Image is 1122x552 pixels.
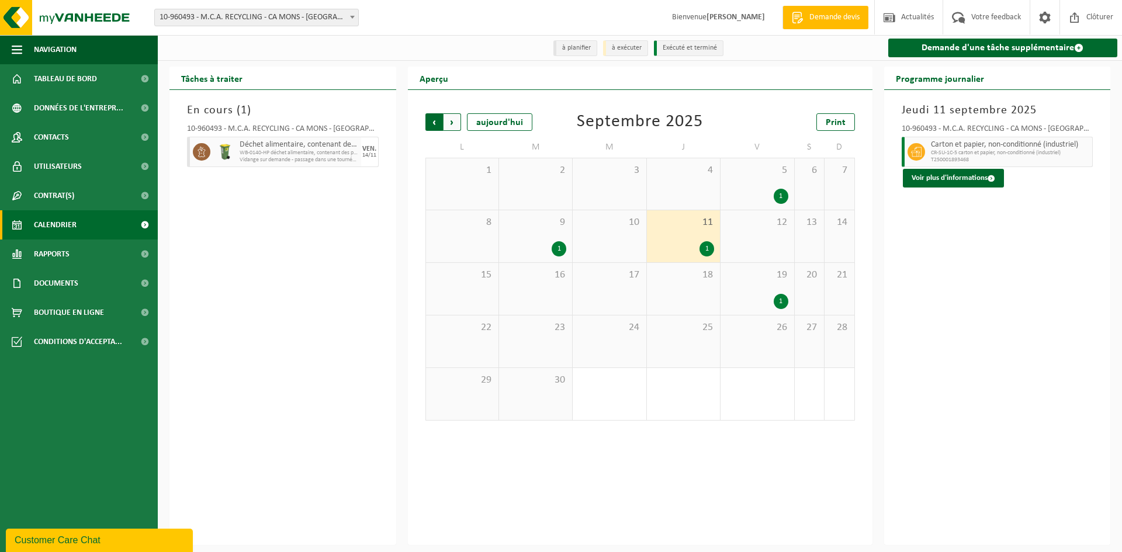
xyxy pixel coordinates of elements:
[240,157,358,164] span: Vidange sur demande - passage dans une tournée fixe
[425,113,443,131] span: Précédent
[801,164,818,177] span: 6
[573,137,646,158] td: M
[553,40,597,56] li: à planifier
[653,321,714,334] span: 25
[721,137,794,158] td: V
[726,216,788,229] span: 12
[187,102,379,119] h3: En cours ( )
[801,216,818,229] span: 13
[34,269,78,298] span: Documents
[552,241,566,256] div: 1
[830,269,848,282] span: 21
[241,105,247,116] span: 1
[579,164,640,177] span: 3
[931,140,1090,150] span: Carton et papier, non-conditionné (industriel)
[795,137,825,158] td: S
[830,216,848,229] span: 14
[654,40,723,56] li: Exécuté et terminé
[34,64,97,93] span: Tableau de bord
[505,269,566,282] span: 16
[579,269,640,282] span: 17
[774,294,788,309] div: 1
[155,9,358,26] span: 10-960493 - M.C.A. RECYCLING - CA MONS - MONS
[505,374,566,387] span: 30
[34,152,82,181] span: Utilisateurs
[240,150,358,157] span: WB-0140-HP déchet alimentaire, contenant des produits d'orig
[816,113,855,131] a: Print
[902,125,1093,137] div: 10-960493 - M.C.A. RECYCLING - CA MONS - [GEOGRAPHIC_DATA]
[505,216,566,229] span: 9
[774,189,788,204] div: 1
[603,40,648,56] li: à exécuter
[34,327,122,356] span: Conditions d'accepta...
[931,157,1090,164] span: T250001893468
[432,321,493,334] span: 22
[444,113,461,131] span: Suivant
[826,118,846,127] span: Print
[699,241,714,256] div: 1
[408,67,460,89] h2: Aperçu
[577,113,703,131] div: Septembre 2025
[467,113,532,131] div: aujourd'hui
[653,164,714,177] span: 4
[362,152,376,158] div: 14/11
[726,321,788,334] span: 26
[425,137,499,158] td: L
[34,123,69,152] span: Contacts
[579,216,640,229] span: 10
[6,526,195,552] iframe: chat widget
[34,298,104,327] span: Boutique en ligne
[903,169,1004,188] button: Voir plus d'informations
[902,102,1093,119] h3: Jeudi 11 septembre 2025
[362,145,376,152] div: VEN.
[34,210,77,239] span: Calendrier
[825,137,854,158] td: D
[653,269,714,282] span: 18
[505,321,566,334] span: 23
[240,140,358,150] span: Déchet alimentaire, contenant des produits d'origine animale, non emballé, catégorie 3
[154,9,359,26] span: 10-960493 - M.C.A. RECYCLING - CA MONS - MONS
[830,164,848,177] span: 7
[884,67,996,89] h2: Programme journalier
[432,269,493,282] span: 15
[187,125,379,137] div: 10-960493 - M.C.A. RECYCLING - CA MONS - [GEOGRAPHIC_DATA]
[782,6,868,29] a: Demande devis
[801,321,818,334] span: 27
[34,93,123,123] span: Données de l'entrepr...
[931,150,1090,157] span: CR-SU-1C-5 carton et papier, non-conditionné (industriel)
[499,137,573,158] td: M
[505,164,566,177] span: 2
[432,216,493,229] span: 8
[806,12,863,23] span: Demande devis
[647,137,721,158] td: J
[726,269,788,282] span: 19
[34,239,70,269] span: Rapports
[830,321,848,334] span: 28
[579,321,640,334] span: 24
[432,164,493,177] span: 1
[707,13,765,22] strong: [PERSON_NAME]
[888,39,1118,57] a: Demande d'une tâche supplémentaire
[34,35,77,64] span: Navigation
[653,216,714,229] span: 11
[169,67,254,89] h2: Tâches à traiter
[216,143,234,161] img: WB-0140-HPE-GN-50
[432,374,493,387] span: 29
[801,269,818,282] span: 20
[726,164,788,177] span: 5
[34,181,74,210] span: Contrat(s)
